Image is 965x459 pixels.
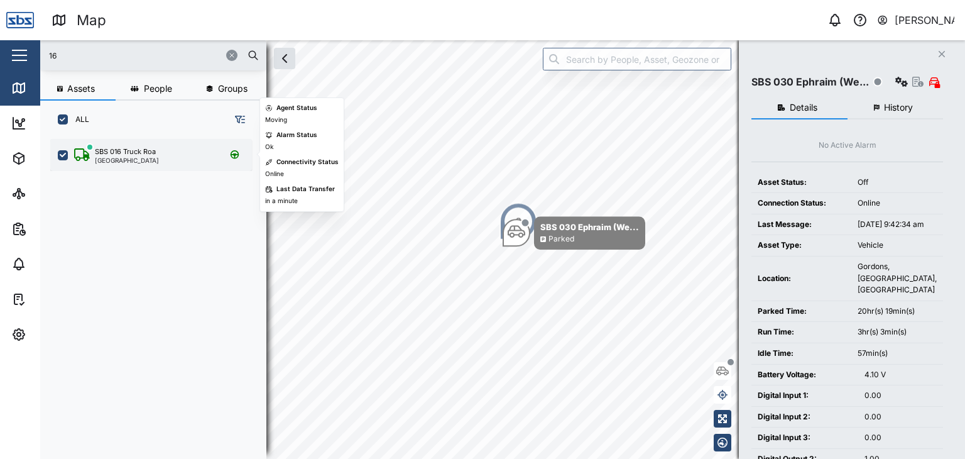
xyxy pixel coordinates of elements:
div: 57min(s) [858,348,937,360]
div: Digital Input 1: [758,390,852,402]
div: 2 [516,214,521,228]
div: Battery Voltage: [758,369,852,381]
div: Idle Time: [758,348,845,360]
div: 0.00 [864,390,937,402]
div: Alarms [33,257,72,271]
div: Digital Input 2: [758,411,852,423]
span: Groups [218,84,248,93]
div: No Active Alarm [819,140,876,152]
div: [PERSON_NAME] [895,13,955,28]
div: Run Time: [758,326,845,338]
input: Search by People, Asset, Geozone or Place [543,48,731,70]
div: Ok [265,142,273,152]
div: Reports [33,222,75,236]
div: Moving [265,115,287,125]
span: History [884,103,913,112]
div: Parked [548,233,574,245]
div: Map marker [499,202,537,240]
span: Details [790,103,817,112]
div: SBS 030 Ephraim (We... [751,74,869,90]
div: Off [858,177,937,189]
div: Connection Status: [758,197,845,209]
div: Asset Type: [758,240,845,252]
div: Map [77,9,106,31]
div: 20hr(s) 19min(s) [858,306,937,318]
div: Alarm Status [276,130,317,140]
div: Dashboard [33,116,89,130]
div: SBS 030 Ephraim (We... [540,221,639,233]
div: Gordons, [GEOGRAPHIC_DATA], [GEOGRAPHIC_DATA] [858,261,937,296]
div: [DATE] 9:42:34 am [858,219,937,231]
div: Asset Status: [758,177,845,189]
div: Location: [758,273,845,285]
div: Vehicle [858,240,937,252]
div: grid [50,135,266,449]
canvas: Map [40,40,965,459]
div: SBS 016 Truck Roa [95,147,156,157]
div: Connectivity Status [276,157,339,167]
div: [GEOGRAPHIC_DATA] [95,157,159,163]
div: 4.10 V [864,369,937,381]
div: 3hr(s) 3min(s) [858,326,937,338]
label: ALL [68,114,89,124]
div: Sites [33,187,63,201]
input: Search assets or drivers [48,46,259,65]
img: Main Logo [6,6,34,34]
div: Last Data Transfer [276,184,335,194]
div: Map marker [503,216,645,250]
div: Online [858,197,937,209]
div: Map [33,81,61,95]
div: Settings [33,328,77,341]
button: [PERSON_NAME] [876,11,955,29]
div: Tasks [33,292,67,306]
div: 0.00 [864,411,937,423]
div: Online [265,169,284,179]
div: Agent Status [276,103,317,113]
div: Last Message: [758,219,845,231]
span: Assets [67,84,95,93]
div: in a minute [265,196,298,206]
div: 0.00 [864,432,937,444]
span: People [144,84,172,93]
div: Parked Time: [758,306,845,318]
div: Assets [33,152,72,165]
div: Digital Input 3: [758,432,852,444]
